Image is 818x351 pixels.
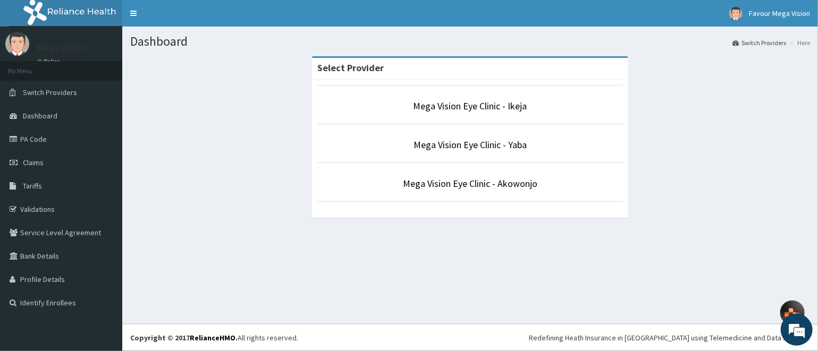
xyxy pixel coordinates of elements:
a: RelianceHMO [190,333,235,343]
span: Switch Providers [23,88,77,97]
a: Switch Providers [732,38,786,47]
span: Favour Mega Vision [749,8,810,18]
a: Mega Vision Eye Clinic - Akowonjo [403,177,537,190]
h1: Dashboard [130,35,810,48]
span: Dashboard [23,111,57,121]
a: Mega Vision Eye Clinic - Yaba [414,139,527,151]
img: User Image [5,32,29,56]
span: Claims [23,158,44,167]
img: User Image [729,7,743,20]
a: Online [37,58,63,65]
div: Redefining Heath Insurance in [GEOGRAPHIC_DATA] using Telemedicine and Data Science! [529,332,810,343]
strong: Copyright © 2017 . [130,333,238,343]
strong: Select Provider [317,62,384,74]
li: Here [787,38,810,47]
span: Tariffs [23,181,42,191]
a: Mega Vision Eye Clinic - Ikeja [414,100,527,112]
img: svg+xml,%3Csvg%20xmlns%3D%22http%3A%2F%2Fwww.w3.org%2F2000%2Fsvg%22%20width%3D%2233%22%20height%3... [784,307,802,319]
p: Mega Vision [37,43,86,53]
footer: All rights reserved. [122,324,818,351]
